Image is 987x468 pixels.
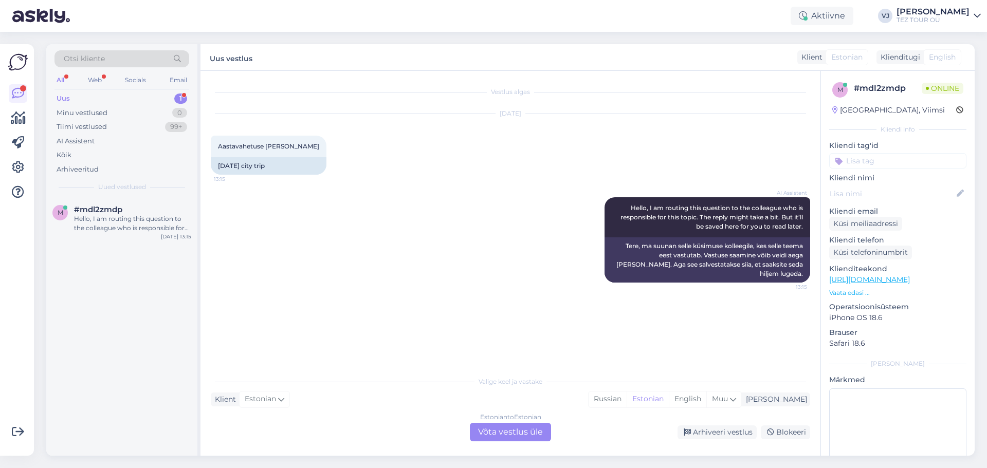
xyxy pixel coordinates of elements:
[98,182,146,192] span: Uued vestlused
[470,423,551,441] div: Võta vestlus üle
[854,82,922,95] div: # mdl2zmdp
[829,140,966,151] p: Kliendi tag'id
[211,109,810,118] div: [DATE]
[829,206,966,217] p: Kliendi email
[832,105,945,116] div: [GEOGRAPHIC_DATA], Viimsi
[829,302,966,312] p: Operatsioonisüsteem
[57,122,107,132] div: Tiimi vestlused
[57,136,95,146] div: AI Assistent
[678,425,757,439] div: Arhiveeri vestlus
[627,391,669,407] div: Estonian
[480,413,541,422] div: Estonian to Estonian
[8,52,28,72] img: Askly Logo
[712,394,728,403] span: Muu
[829,264,966,274] p: Klienditeekond
[742,394,807,405] div: [PERSON_NAME]
[829,338,966,349] p: Safari 18.6
[74,214,191,233] div: Hello, I am routing this question to the colleague who is responsible for this topic. The reply m...
[797,52,822,63] div: Klient
[620,204,805,230] span: Hello, I am routing this question to the colleague who is responsible for this topic. The reply m...
[57,164,99,175] div: Arhiveeritud
[210,50,252,64] label: Uus vestlus
[58,209,63,216] span: m
[211,394,236,405] div: Klient
[829,288,966,297] p: Vaata edasi ...
[829,173,966,183] p: Kliendi nimi
[669,391,706,407] div: English
[211,377,810,386] div: Valige keel ja vastake
[922,83,963,94] span: Online
[168,73,189,87] div: Email
[214,175,252,183] span: 13:15
[878,9,892,23] div: VJ
[929,52,956,63] span: English
[211,157,326,175] div: [DATE] city trip
[829,235,966,246] p: Kliendi telefon
[829,275,910,284] a: [URL][DOMAIN_NAME]
[897,8,981,24] a: [PERSON_NAME]TEZ TOUR OÜ
[769,189,807,197] span: AI Assistent
[829,217,902,231] div: Küsi meiliaadressi
[829,375,966,385] p: Märkmed
[761,425,810,439] div: Blokeeri
[830,188,955,199] input: Lisa nimi
[218,142,319,150] span: Aastavahetuse [PERSON_NAME]
[837,86,843,93] span: m
[605,237,810,283] div: Tere, ma suunan selle küsimuse kolleegile, kes selle teema eest vastutab. Vastuse saamine võib ve...
[174,93,187,104] div: 1
[245,394,276,405] span: Estonian
[165,122,187,132] div: 99+
[74,205,122,214] span: #mdl2zmdp
[829,312,966,323] p: iPhone OS 18.6
[211,87,810,97] div: Vestlus algas
[897,8,970,16] div: [PERSON_NAME]
[57,93,70,104] div: Uus
[831,52,863,63] span: Estonian
[791,7,853,25] div: Aktiivne
[64,53,105,64] span: Otsi kliente
[829,246,912,259] div: Küsi telefoninumbrit
[589,391,627,407] div: Russian
[54,73,66,87] div: All
[769,283,807,291] span: 13:15
[172,108,187,118] div: 0
[897,16,970,24] div: TEZ TOUR OÜ
[57,108,107,118] div: Minu vestlused
[829,153,966,169] input: Lisa tag
[123,73,148,87] div: Socials
[876,52,920,63] div: Klienditugi
[57,150,71,160] div: Kõik
[829,359,966,368] div: [PERSON_NAME]
[829,327,966,338] p: Brauser
[829,125,966,134] div: Kliendi info
[86,73,104,87] div: Web
[161,233,191,240] div: [DATE] 13:15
